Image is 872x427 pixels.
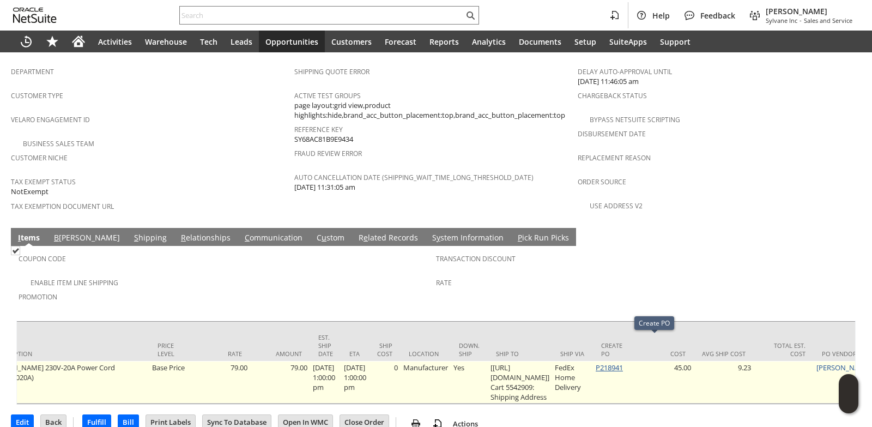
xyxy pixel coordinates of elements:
[325,31,378,52] a: Customers
[98,37,132,47] span: Activities
[369,361,401,404] td: 0
[634,361,694,404] td: 45.00
[436,254,516,263] a: Transaction Discount
[702,350,746,358] div: Avg Ship Cost
[694,361,754,404] td: 9.23
[259,31,325,52] a: Opportunities
[409,350,443,358] div: Location
[193,31,224,52] a: Tech
[652,10,670,21] span: Help
[839,374,858,413] iframe: Click here to launch Oracle Guided Learning Help Panel
[459,341,480,358] div: Down. Ship
[200,37,217,47] span: Tech
[436,278,452,287] a: Rate
[231,37,252,47] span: Leads
[464,9,477,22] svg: Search
[11,91,63,100] a: Customer Type
[816,363,871,372] a: [PERSON_NAME]
[258,350,302,358] div: Amount
[46,35,59,48] svg: Shortcuts
[310,361,341,404] td: [DATE] 1:00:00 pm
[356,232,421,244] a: Related Records
[574,37,596,47] span: Setup
[178,232,233,244] a: Relationships
[20,35,33,48] svg: Recent Records
[639,318,670,328] div: Create PO
[31,278,118,287] a: Enable Item Line Shipping
[766,6,852,16] span: [PERSON_NAME]
[590,115,680,124] a: Bypass NetSuite Scripting
[198,350,242,358] div: Rate
[568,31,603,52] a: Setup
[18,232,21,243] span: I
[11,177,76,187] a: Tax Exempt Status
[378,31,423,52] a: Forecast
[700,10,735,21] span: Feedback
[131,232,169,244] a: Shipping
[519,37,561,47] span: Documents
[841,230,855,243] a: Unrolled view on
[149,361,190,404] td: Base Price
[322,232,326,243] span: u
[590,201,643,211] a: Use Address V2
[265,37,318,47] span: Opportunities
[349,350,361,358] div: ETA
[578,67,672,76] a: Delay Auto-Approval Until
[642,350,686,358] div: Cost
[660,37,691,47] span: Support
[560,350,585,358] div: Ship Via
[39,31,65,52] div: Shortcuts
[15,232,43,244] a: Items
[488,361,552,404] td: [[URL][DOMAIN_NAME]] Cart 5542909: Shipping Address
[429,37,459,47] span: Reports
[451,361,488,404] td: Yes
[800,16,802,25] span: -
[145,37,187,47] span: Warehouse
[609,37,647,47] span: SuiteApps
[13,31,39,52] a: Recent Records
[92,31,138,52] a: Activities
[19,292,57,302] a: Promotion
[804,16,852,25] span: Sales and Service
[294,173,534,182] a: Auto Cancellation Date (shipping_wait_time_long_threshold_date)
[318,333,333,358] div: Est. Ship Date
[134,232,138,243] span: S
[51,232,123,244] a: B[PERSON_NAME]
[294,125,343,134] a: Reference Key
[578,129,646,139] a: Disbursement Date
[19,254,66,263] a: Coupon Code
[429,232,506,244] a: System Information
[11,187,49,197] span: NotExempt
[496,350,544,358] div: Ship To
[437,232,440,243] span: y
[54,232,59,243] span: B
[341,361,369,404] td: [DATE] 1:00:00 pm
[472,37,506,47] span: Analytics
[766,16,797,25] span: Sylvane Inc
[180,9,464,22] input: Search
[552,361,593,404] td: FedEx Home Delivery
[762,341,806,358] div: Total Est. Cost
[578,177,626,187] a: Order Source
[423,31,465,52] a: Reports
[294,149,362,158] a: Fraud Review Error
[601,341,626,358] div: Create PO
[181,232,186,243] span: R
[245,232,250,243] span: C
[294,91,361,100] a: Active Test Groups
[294,134,353,145] span: SY68AC81B9E9434
[72,35,85,48] svg: Home
[13,8,57,23] svg: logo
[596,363,623,372] a: P218941
[364,232,368,243] span: e
[11,246,20,255] img: Checked
[822,350,866,358] div: PO Vendor
[294,100,572,121] span: page layout:grid view,product highlights:hide,brand_acc_button_placement:top,brand_acc_button_pla...
[385,37,416,47] span: Forecast
[294,182,355,193] span: [DATE] 11:31:05 am
[653,31,697,52] a: Support
[603,31,653,52] a: SuiteApps
[11,115,90,124] a: Velaro Engagement ID
[138,31,193,52] a: Warehouse
[578,76,639,87] span: [DATE] 11:46:05 am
